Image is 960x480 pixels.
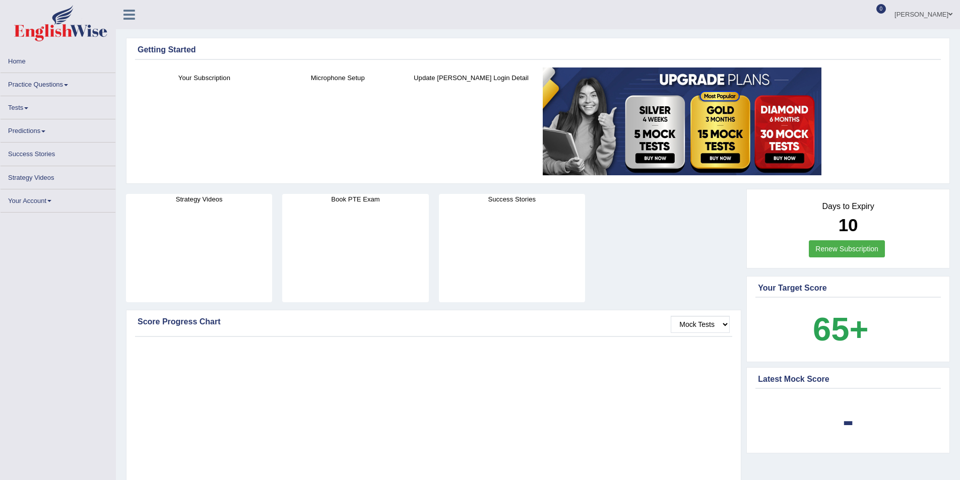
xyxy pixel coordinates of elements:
a: Practice Questions [1,73,115,93]
b: - [843,402,854,439]
a: Tests [1,96,115,116]
a: Predictions [1,119,115,139]
h4: Update [PERSON_NAME] Login Detail [410,73,533,83]
h4: Your Subscription [143,73,266,83]
div: Getting Started [138,44,938,56]
b: 10 [839,215,858,235]
b: 65+ [813,311,868,348]
a: Home [1,50,115,70]
div: Your Target Score [758,282,938,294]
h4: Book PTE Exam [282,194,428,204]
img: small5.jpg [543,67,821,175]
span: 0 [876,4,886,14]
h4: Microphone Setup [276,73,400,83]
div: Latest Mock Score [758,373,938,385]
div: Score Progress Chart [138,316,730,328]
a: Strategy Videos [1,166,115,186]
h4: Strategy Videos [126,194,272,204]
h4: Days to Expiry [758,202,938,211]
a: Success Stories [1,143,115,162]
a: Renew Subscription [809,240,885,257]
a: Your Account [1,189,115,209]
h4: Success Stories [439,194,585,204]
